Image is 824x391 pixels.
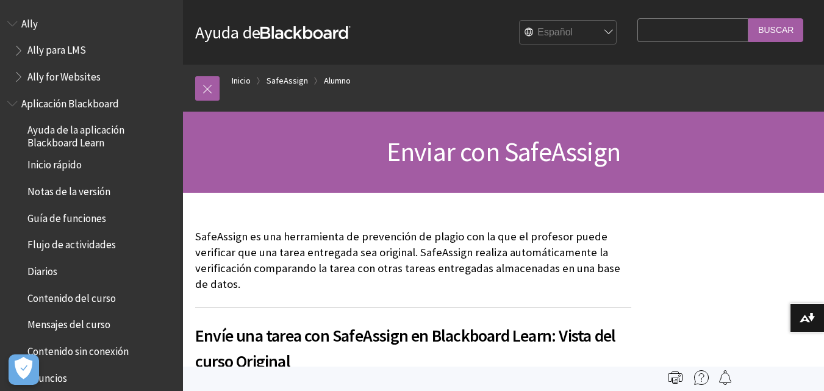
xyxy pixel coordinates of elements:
span: Anuncios [27,368,67,384]
a: Ayuda deBlackboard [195,21,351,43]
nav: Book outline for Anthology Ally Help [7,13,176,87]
span: Ayuda de la aplicación Blackboard Learn [27,120,174,149]
strong: Blackboard [260,26,351,39]
p: SafeAssign es una herramienta de prevención de plagio con la que el profesor puede verificar que ... [195,229,631,293]
span: Ally para LMS [27,40,86,57]
span: Aplicación Blackboard [21,93,119,110]
span: Contenido del curso [27,288,116,304]
input: Buscar [748,18,803,42]
a: Alumno [324,73,351,88]
img: Follow this page [718,370,733,385]
span: Notas de la versión [27,181,110,198]
span: Inicio rápido [27,155,82,171]
h2: Envíe una tarea con SafeAssign en Blackboard Learn: Vista del curso Original [195,307,631,374]
span: Enviar con SafeAssign [387,135,620,168]
img: Print [668,370,682,385]
button: Abrir preferencias [9,354,39,385]
a: Inicio [232,73,251,88]
span: Contenido sin conexión [27,341,129,357]
img: More help [694,370,709,385]
span: Ally [21,13,38,30]
span: Diarios [27,261,57,278]
a: SafeAssign [267,73,308,88]
span: Guía de funciones [27,208,106,224]
span: Ally for Websites [27,66,101,83]
span: Mensajes del curso [27,315,110,331]
select: Site Language Selector [520,21,617,45]
span: Flujo de actividades [27,235,116,251]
